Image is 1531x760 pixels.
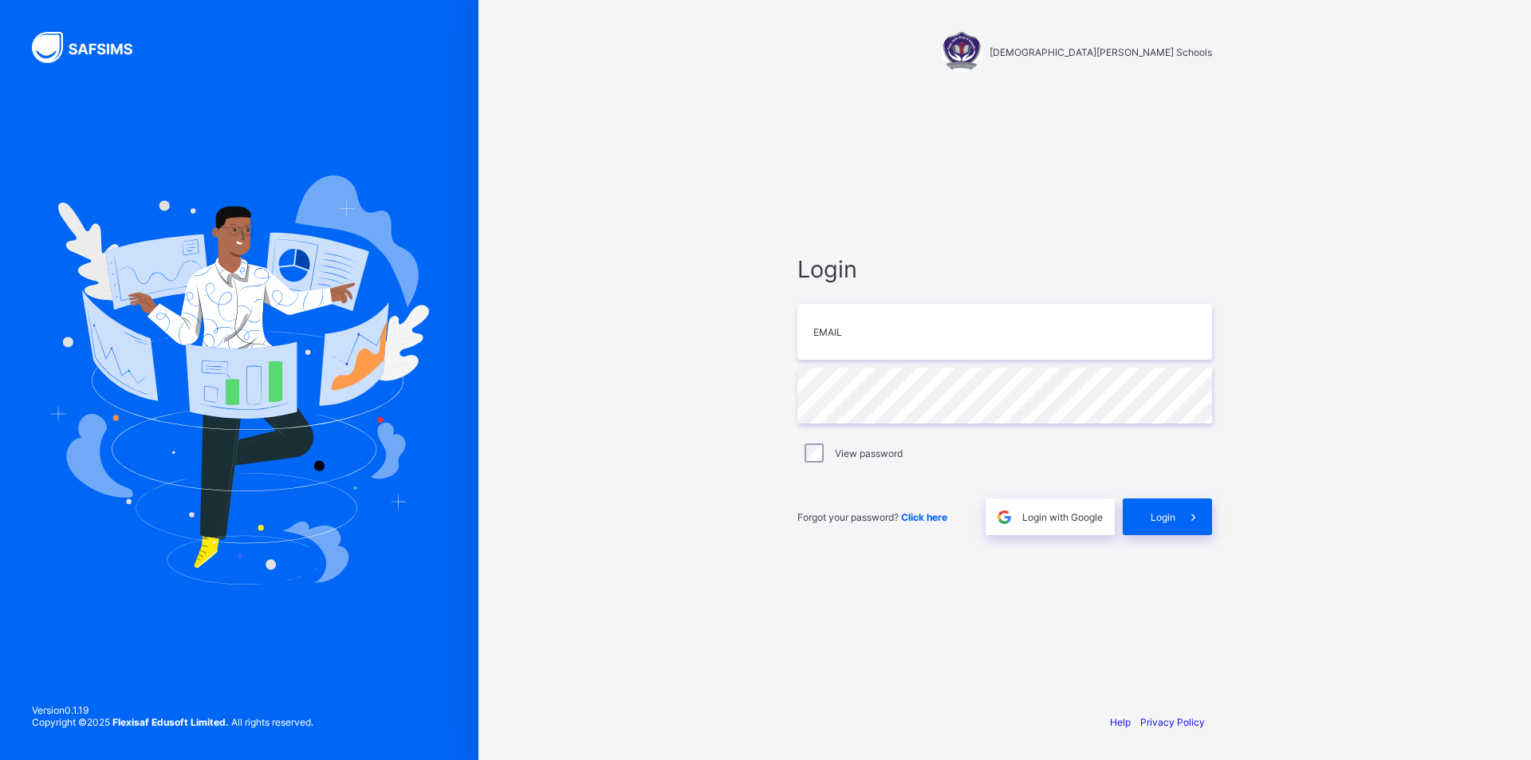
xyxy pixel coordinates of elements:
img: SAFSIMS Logo [32,32,152,63]
a: Click here [901,511,947,523]
span: Login [1151,511,1175,523]
span: [DEMOGRAPHIC_DATA][PERSON_NAME] Schools [990,46,1212,58]
a: Privacy Policy [1140,716,1205,728]
img: Hero Image [49,175,429,584]
span: Forgot your password? [797,511,947,523]
span: Copyright © 2025 All rights reserved. [32,716,313,728]
span: Version 0.1.19 [32,704,313,716]
a: Help [1110,716,1131,728]
img: google.396cfc9801f0270233282035f929180a.svg [995,508,1013,526]
span: Login [797,255,1212,283]
span: Login with Google [1022,511,1103,523]
label: View password [835,447,903,459]
strong: Flexisaf Edusoft Limited. [112,716,229,728]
